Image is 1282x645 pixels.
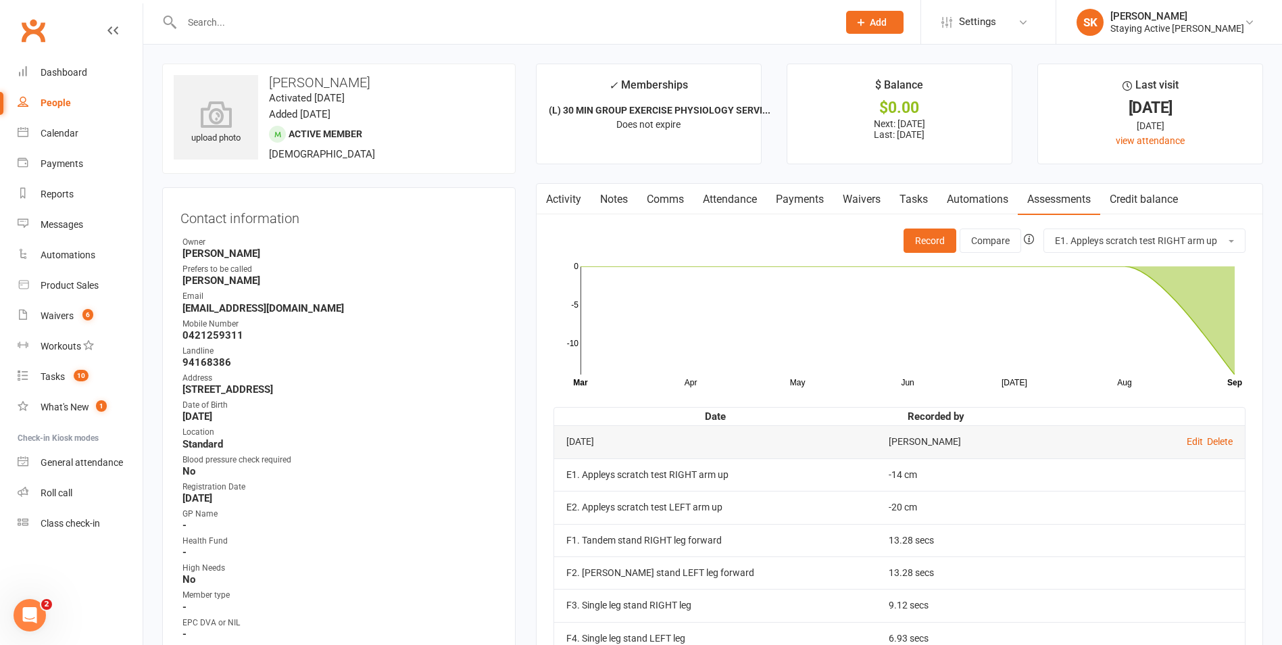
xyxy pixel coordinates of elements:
[18,57,143,88] a: Dashboard
[41,158,83,169] div: Payments
[182,236,497,249] div: Owner
[1110,22,1244,34] div: Staying Active [PERSON_NAME]
[182,454,497,467] div: Blood pressure check required
[182,438,497,450] strong: Standard
[182,263,497,276] div: Prefers to be called
[554,491,877,523] td: E2. Appleys scratch test LEFT arm up
[182,492,497,504] strong: [DATE]
[182,535,497,548] div: Health Fund
[182,519,497,531] strong: -
[41,219,83,230] div: Messages
[182,383,497,396] strong: [STREET_ADDRESS]
[616,119,681,130] span: Does not expire
[18,478,143,508] a: Roll call
[18,270,143,301] a: Product Sales
[877,589,995,621] td: 9.12 secs
[182,290,497,303] div: Email
[18,210,143,240] a: Messages
[182,573,497,586] strong: No
[18,149,143,179] a: Payments
[41,402,89,412] div: What's New
[182,546,497,558] strong: -
[875,76,923,101] div: $ Balance
[877,556,995,589] td: 13.28 secs
[537,184,591,215] a: Activity
[637,184,693,215] a: Comms
[182,274,497,287] strong: [PERSON_NAME]
[182,247,497,260] strong: [PERSON_NAME]
[1110,10,1244,22] div: [PERSON_NAME]
[554,556,877,589] td: F2. [PERSON_NAME] stand LEFT leg forward
[182,465,497,477] strong: No
[1050,118,1250,133] div: [DATE]
[182,318,497,331] div: Mobile Number
[960,229,1021,253] button: Compare
[182,481,497,494] div: Registration Date
[182,562,497,575] div: High Needs
[96,400,107,412] span: 1
[890,184,937,215] a: Tasks
[693,184,766,215] a: Attendance
[566,437,864,447] div: [DATE]
[82,309,93,320] span: 6
[41,128,78,139] div: Calendar
[1018,184,1100,215] a: Assessments
[18,508,143,539] a: Class kiosk mode
[178,13,829,32] input: Search...
[182,628,497,640] strong: -
[18,118,143,149] a: Calendar
[877,458,995,491] td: -14 cm
[41,97,71,108] div: People
[18,448,143,478] a: General attendance kiosk mode
[182,617,497,629] div: EPC DVA or NIL
[174,101,258,145] div: upload photo
[799,101,1000,115] div: $0.00
[554,524,877,556] td: F1. Tandem stand RIGHT leg forward
[18,240,143,270] a: Automations
[18,331,143,362] a: Workouts
[289,128,362,139] span: Active member
[182,329,497,341] strong: 0421259311
[1187,436,1203,447] a: Edit
[877,408,995,425] th: Recorded by
[182,302,497,314] strong: [EMAIL_ADDRESS][DOMAIN_NAME]
[833,184,890,215] a: Waivers
[174,75,504,90] h3: [PERSON_NAME]
[182,345,497,358] div: Landline
[18,88,143,118] a: People
[182,356,497,368] strong: 94168386
[41,487,72,498] div: Roll call
[182,410,497,423] strong: [DATE]
[182,508,497,521] div: GP Name
[959,7,996,37] span: Settings
[870,17,887,28] span: Add
[609,76,688,101] div: Memberships
[41,599,52,610] span: 2
[74,370,89,381] span: 10
[182,589,497,602] div: Member type
[41,189,74,199] div: Reports
[269,92,345,104] time: Activated [DATE]
[1123,76,1179,101] div: Last visit
[41,280,99,291] div: Product Sales
[766,184,833,215] a: Payments
[877,425,995,458] td: [PERSON_NAME]
[937,184,1018,215] a: Automations
[846,11,904,34] button: Add
[554,589,877,621] td: F3. Single leg stand RIGHT leg
[877,524,995,556] td: 13.28 secs
[549,105,770,116] strong: (L) 30 MIN GROUP EXERCISE PHYSIOLOGY SERVI...
[180,206,497,226] h3: Contact information
[554,458,877,491] td: E1. Appleys scratch test RIGHT arm up
[182,372,497,385] div: Address
[41,67,87,78] div: Dashboard
[41,457,123,468] div: General attendance
[591,184,637,215] a: Notes
[41,341,81,352] div: Workouts
[41,310,74,321] div: Waivers
[877,491,995,523] td: -20 cm
[609,79,618,92] i: ✓
[18,362,143,392] a: Tasks 10
[41,249,95,260] div: Automations
[18,392,143,423] a: What's New1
